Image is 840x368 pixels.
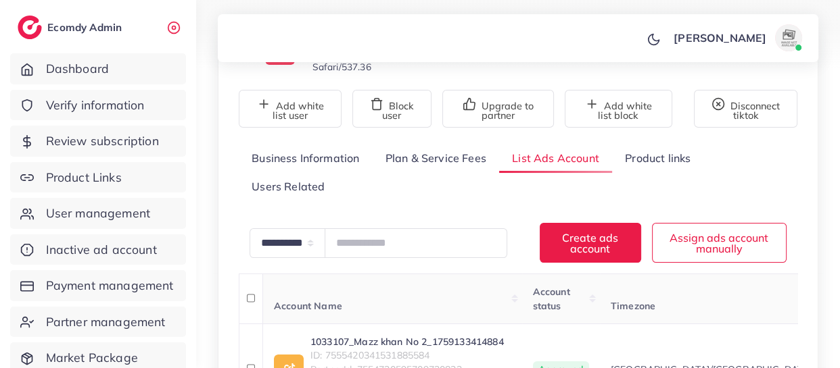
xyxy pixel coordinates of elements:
[274,300,342,312] span: Account Name
[373,144,499,173] a: Plan & Service Fees
[46,205,150,222] span: User management
[674,30,766,46] p: [PERSON_NAME]
[18,16,42,39] img: logo
[47,21,125,34] h2: Ecomdy Admin
[46,277,174,294] span: Payment management
[352,90,431,128] button: Block user
[46,241,157,259] span: Inactive ad account
[533,286,570,311] span: Account status
[46,60,109,78] span: Dashboard
[540,223,641,263] button: Create ads account
[46,349,138,367] span: Market Package
[612,144,703,173] a: Product links
[46,313,166,331] span: Partner management
[10,307,186,338] a: Partner management
[239,173,337,202] a: Users Related
[666,24,808,51] a: [PERSON_NAME]avatar
[239,90,342,128] button: Add white list user
[310,335,511,348] a: 1033107_Mazz khan No 2_1759133414884
[10,90,186,121] a: Verify information
[10,162,186,193] a: Product Links
[10,53,186,84] a: Dashboard
[652,223,787,263] button: Assign ads account manually
[18,16,125,39] a: logoEcomdy Admin
[775,24,802,51] img: avatar
[10,270,186,301] a: Payment management
[46,97,145,114] span: Verify information
[310,348,511,362] span: ID: 7555420341531885584
[10,234,186,265] a: Inactive ad account
[46,132,159,150] span: Review subscription
[499,144,612,173] a: List Ads Account
[239,144,373,173] a: Business Information
[694,90,797,128] button: Disconnect tiktok
[442,90,554,128] button: Upgrade to partner
[611,300,655,312] span: Timezone
[565,90,672,128] button: Add white list block
[10,126,186,157] a: Review subscription
[10,198,186,229] a: User management
[46,169,122,186] span: Product Links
